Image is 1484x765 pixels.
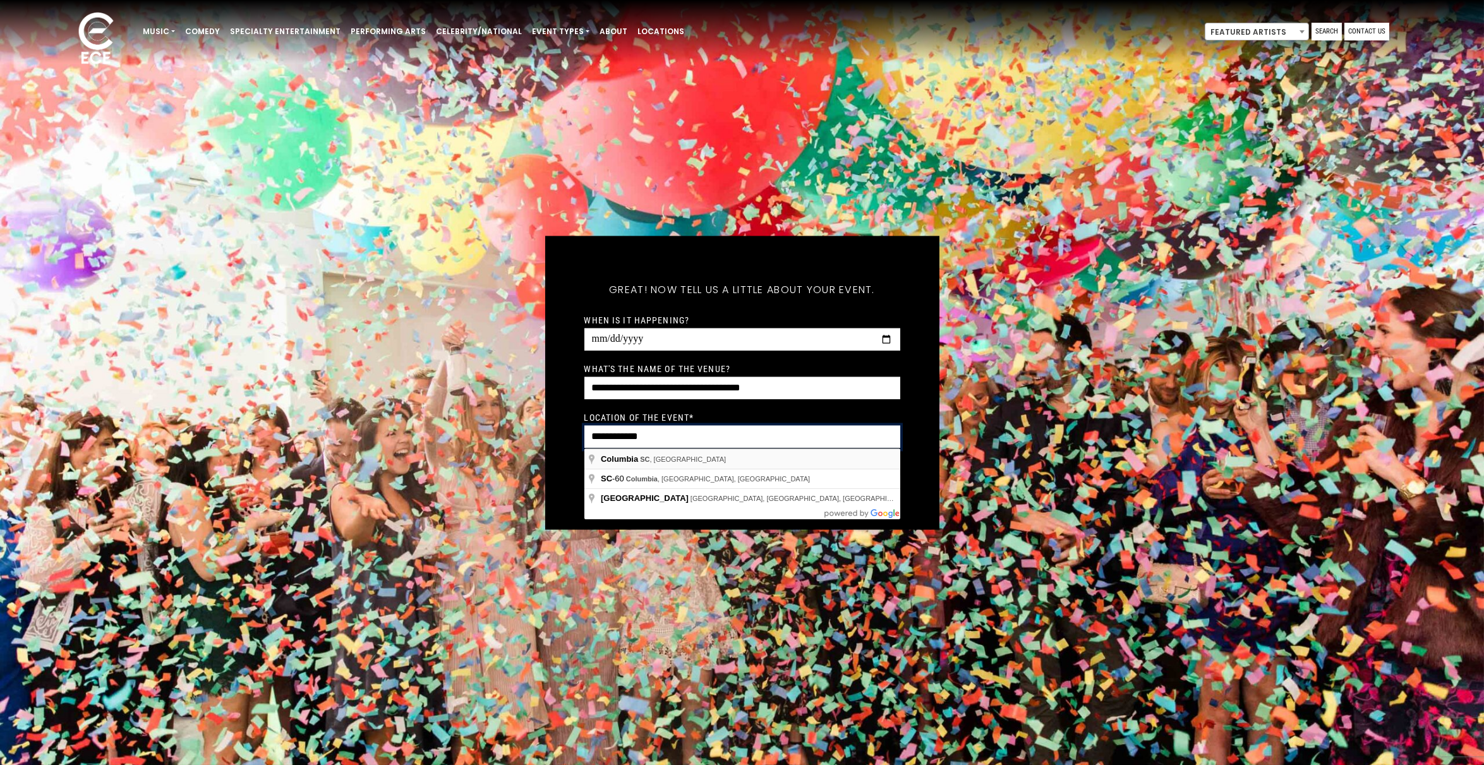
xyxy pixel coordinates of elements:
label: When is it happening? [584,315,690,326]
span: , [GEOGRAPHIC_DATA] [640,455,726,463]
a: Celebrity/National [431,21,527,42]
label: Location of the event [584,412,694,423]
span: SC [640,455,649,463]
a: Music [138,21,180,42]
span: Featured Artists [1205,23,1309,40]
span: Featured Artists [1205,23,1308,41]
a: About [594,21,632,42]
span: [GEOGRAPHIC_DATA] [601,493,689,503]
a: Locations [632,21,689,42]
span: [GEOGRAPHIC_DATA], [GEOGRAPHIC_DATA], [GEOGRAPHIC_DATA] [691,495,915,502]
span: SC [601,474,612,483]
span: Columbia [626,475,658,483]
label: What's the name of the venue? [584,363,730,375]
span: , [GEOGRAPHIC_DATA], [GEOGRAPHIC_DATA] [626,475,810,483]
h5: Great! Now tell us a little about your event. [584,267,900,313]
img: ece_new_logo_whitev2-1.png [64,9,128,70]
a: Comedy [180,21,225,42]
a: Specialty Entertainment [225,21,346,42]
span: Columbia [601,454,638,464]
span: -60 [601,474,626,483]
a: Contact Us [1344,23,1389,40]
a: Search [1312,23,1342,40]
a: Performing Arts [346,21,431,42]
a: Event Types [527,21,594,42]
